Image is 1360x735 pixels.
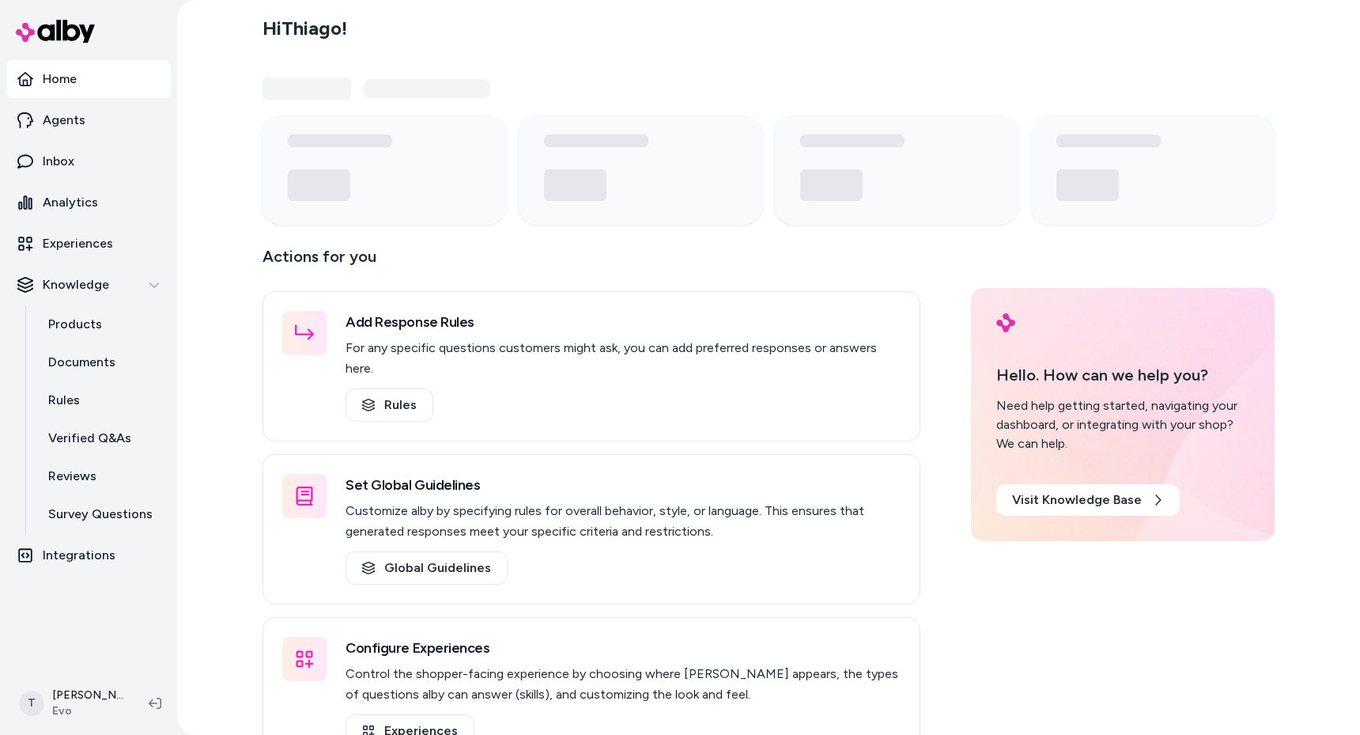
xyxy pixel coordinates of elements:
[32,457,171,495] a: Reviews
[32,419,171,457] a: Verified Q&As
[43,234,113,253] p: Experiences
[346,474,901,496] h3: Set Global Guidelines
[48,505,153,524] p: Survey Questions
[48,353,115,372] p: Documents
[996,396,1249,453] div: Need help getting started, navigating your dashboard, or integrating with your shop? We can help.
[6,142,171,180] a: Inbox
[43,70,77,89] p: Home
[996,313,1015,332] img: alby Logo
[48,315,102,334] p: Products
[346,388,433,422] a: Rules
[346,311,901,333] h3: Add Response Rules
[6,60,171,98] a: Home
[48,467,96,486] p: Reviews
[263,244,920,282] p: Actions for you
[996,363,1249,387] p: Hello. How can we help you?
[52,688,123,703] p: [PERSON_NAME]
[346,637,901,659] h3: Configure Experiences
[6,266,171,304] button: Knowledge
[346,338,901,379] p: For any specific questions customers might ask, you can add preferred responses or answers here.
[346,501,901,542] p: Customize alby by specifying rules for overall behavior, style, or language. This ensures that ge...
[9,678,136,729] button: T[PERSON_NAME]Evo
[48,429,131,448] p: Verified Q&As
[996,484,1180,516] a: Visit Knowledge Base
[43,193,98,212] p: Analytics
[32,495,171,533] a: Survey Questions
[6,536,171,574] a: Integrations
[263,17,347,40] h2: Hi Thiago !
[48,391,80,410] p: Rules
[16,20,95,43] img: alby Logo
[6,101,171,139] a: Agents
[346,664,901,705] p: Control the shopper-facing experience by choosing where [PERSON_NAME] appears, the types of quest...
[43,546,115,565] p: Integrations
[32,381,171,419] a: Rules
[43,111,85,130] p: Agents
[346,551,508,585] a: Global Guidelines
[52,703,123,719] span: Evo
[6,225,171,263] a: Experiences
[32,305,171,343] a: Products
[32,343,171,381] a: Documents
[19,691,44,716] span: T
[43,152,74,171] p: Inbox
[43,275,109,294] p: Knowledge
[6,184,171,222] a: Analytics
